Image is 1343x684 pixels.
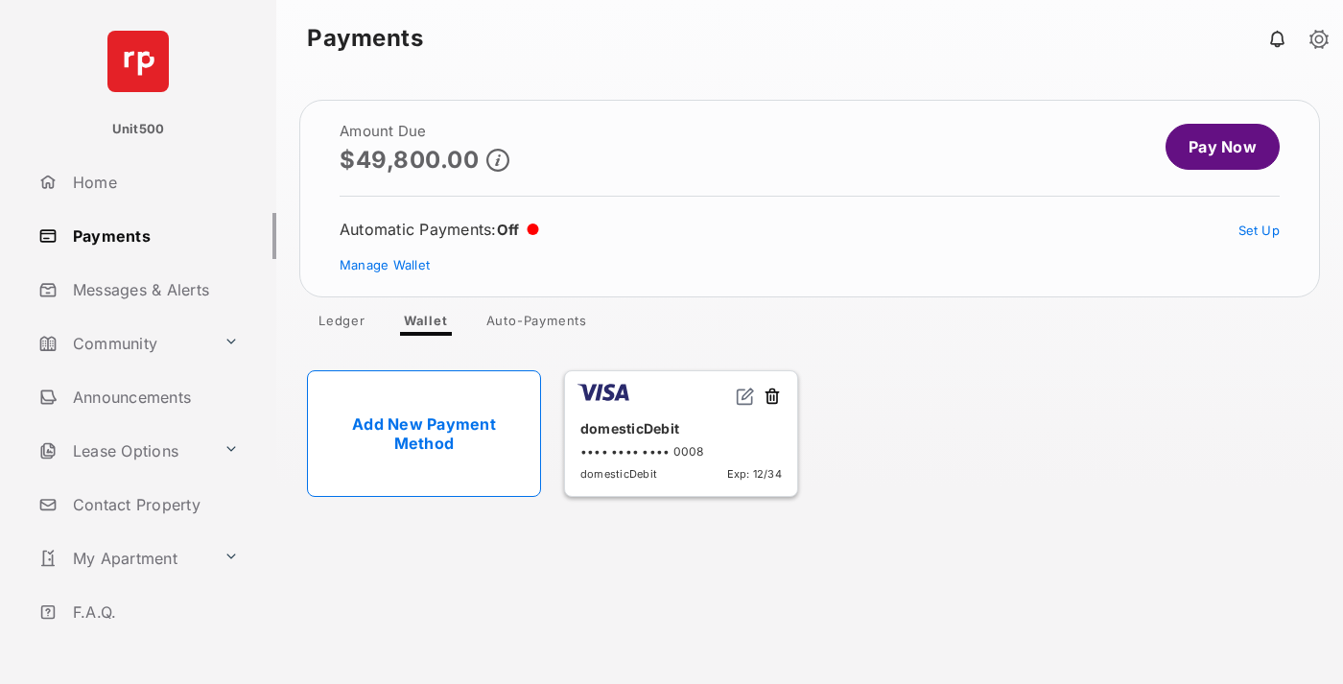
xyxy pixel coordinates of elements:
a: Ledger [303,313,381,336]
a: Set Up [1238,223,1281,238]
span: Off [497,221,520,239]
a: Add New Payment Method [307,370,541,497]
a: Lease Options [31,428,216,474]
a: Auto-Payments [471,313,602,336]
a: F.A.Q. [31,589,276,635]
div: Automatic Payments : [340,220,539,239]
div: •••• •••• •••• 0008 [580,444,782,459]
a: Payments [31,213,276,259]
a: My Apartment [31,535,216,581]
a: Contact Property [31,482,276,528]
img: svg+xml;base64,PHN2ZyB2aWV3Qm94PSIwIDAgMjQgMjQiIHdpZHRoPSIxNiIgaGVpZ2h0PSIxNiIgZmlsbD0ibm9uZSIgeG... [736,387,755,406]
a: Manage Wallet [340,257,430,272]
strong: Payments [307,27,423,50]
img: svg+xml;base64,PHN2ZyB4bWxucz0iaHR0cDovL3d3dy53My5vcmcvMjAwMC9zdmciIHdpZHRoPSI2NCIgaGVpZ2h0PSI2NC... [107,31,169,92]
span: domesticDebit [580,467,657,481]
a: Community [31,320,216,366]
a: Announcements [31,374,276,420]
span: Exp: 12/34 [727,467,782,481]
p: $49,800.00 [340,147,479,173]
p: Unit500 [112,120,165,139]
a: Messages & Alerts [31,267,276,313]
a: Wallet [389,313,463,336]
div: domesticDebit [580,413,782,444]
h2: Amount Due [340,124,509,139]
a: Home [31,159,276,205]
